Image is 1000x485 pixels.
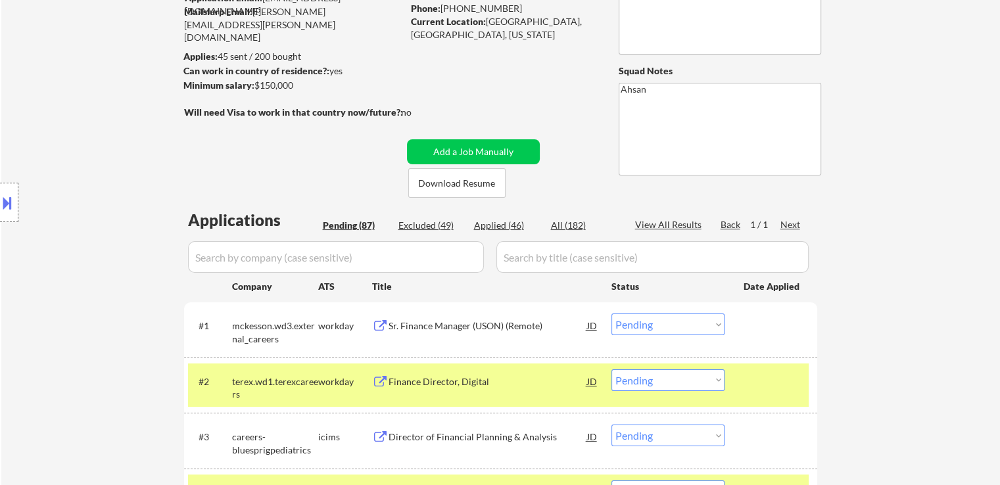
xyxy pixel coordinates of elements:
[183,64,398,78] div: yes
[372,280,599,293] div: Title
[780,218,801,231] div: Next
[232,430,318,456] div: careers-bluesprigpediatrics
[183,51,218,62] strong: Applies:
[586,425,599,448] div: JD
[323,219,389,232] div: Pending (87)
[586,369,599,393] div: JD
[318,375,372,388] div: workday
[188,212,318,228] div: Applications
[318,280,372,293] div: ATS
[611,274,725,298] div: Status
[496,241,809,273] input: Search by title (case sensitive)
[318,430,372,444] div: icims
[744,280,801,293] div: Date Applied
[619,64,821,78] div: Squad Notes
[199,319,222,333] div: #1
[411,15,597,41] div: [GEOGRAPHIC_DATA], [GEOGRAPHIC_DATA], [US_STATE]
[401,106,439,119] div: no
[199,430,222,444] div: #3
[232,319,318,345] div: mckesson.wd3.external_careers
[232,280,318,293] div: Company
[411,16,486,27] strong: Current Location:
[551,219,617,232] div: All (182)
[318,319,372,333] div: workday
[398,219,464,232] div: Excluded (49)
[184,5,402,44] div: [PERSON_NAME][EMAIL_ADDRESS][PERSON_NAME][DOMAIN_NAME]
[750,218,780,231] div: 1 / 1
[199,375,222,388] div: #2
[474,219,540,232] div: Applied (46)
[183,65,329,76] strong: Can work in country of residence?:
[389,430,587,444] div: Director of Financial Planning & Analysis
[389,375,587,388] div: Finance Director, Digital
[635,218,705,231] div: View All Results
[721,218,742,231] div: Back
[407,139,540,164] button: Add a Job Manually
[389,319,587,333] div: Sr. Finance Manager (USON) (Remote)
[411,3,440,14] strong: Phone:
[411,2,597,15] div: [PHONE_NUMBER]
[184,106,403,118] strong: Will need Visa to work in that country now/future?:
[232,375,318,401] div: terex.wd1.terexcareers
[184,6,252,17] strong: Mailslurp Email:
[408,168,506,198] button: Download Resume
[183,80,254,91] strong: Minimum salary:
[586,313,599,337] div: JD
[188,241,484,273] input: Search by company (case sensitive)
[183,79,402,92] div: $150,000
[183,50,402,63] div: 45 sent / 200 bought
